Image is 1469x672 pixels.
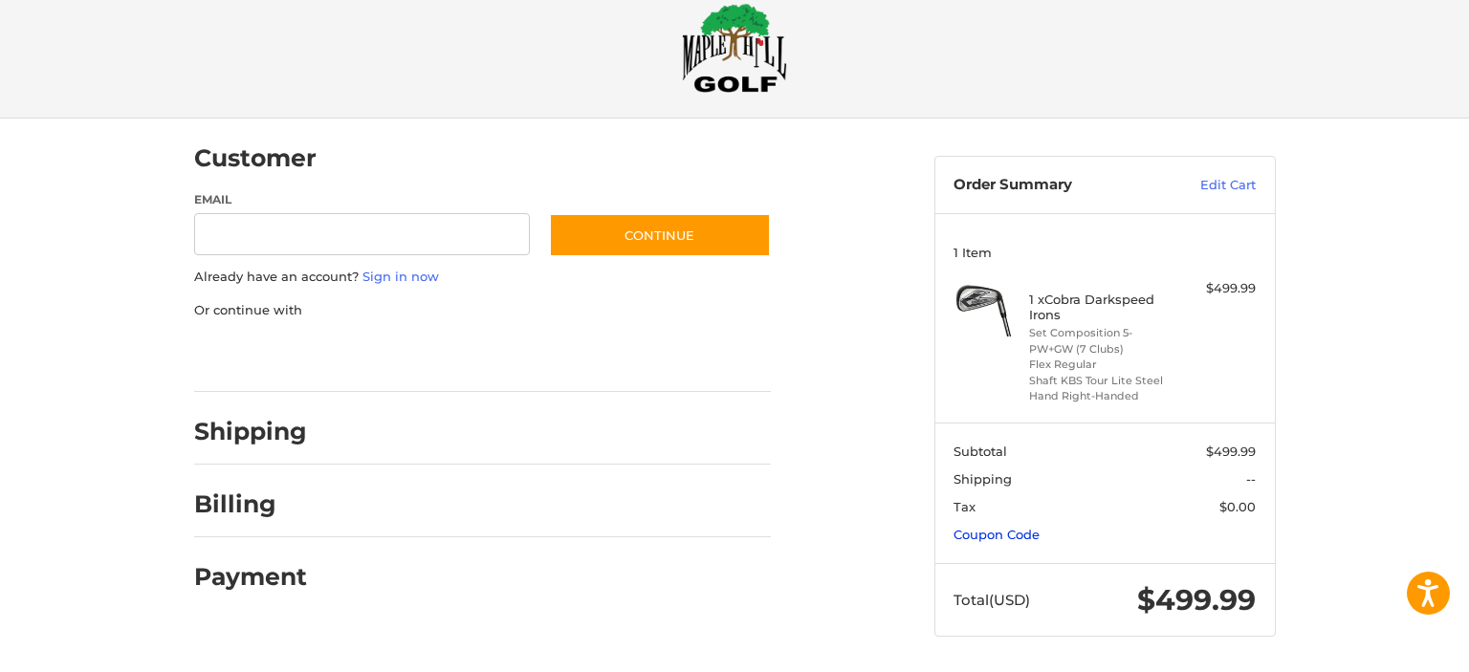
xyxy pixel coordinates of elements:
[1029,357,1175,373] li: Flex Regular
[194,301,771,320] p: Or continue with
[1206,444,1256,459] span: $499.99
[1219,499,1256,514] span: $0.00
[194,143,317,173] h2: Customer
[954,176,1159,195] h3: Order Summary
[194,562,307,592] h2: Payment
[512,338,655,373] iframe: PayPal-venmo
[954,527,1040,542] a: Coupon Code
[1159,176,1256,195] a: Edit Cart
[194,268,771,287] p: Already have an account?
[954,471,1012,487] span: Shipping
[362,269,439,284] a: Sign in now
[1029,373,1175,389] li: Shaft KBS Tour Lite Steel
[1246,471,1256,487] span: --
[549,213,771,257] button: Continue
[1180,279,1256,298] div: $499.99
[954,499,976,514] span: Tax
[954,245,1256,260] h3: 1 Item
[1029,325,1175,357] li: Set Composition 5-PW+GW (7 Clubs)
[954,444,1007,459] span: Subtotal
[194,191,531,208] label: Email
[954,591,1030,609] span: Total (USD)
[1137,582,1256,618] span: $499.99
[194,417,307,446] h2: Shipping
[1029,388,1175,404] li: Hand Right-Handed
[682,3,787,93] img: Maple Hill Golf
[350,338,493,373] iframe: PayPal-paylater
[1029,292,1175,323] h4: 1 x Cobra Darkspeed Irons
[194,489,306,519] h2: Billing
[187,338,331,373] iframe: PayPal-paypal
